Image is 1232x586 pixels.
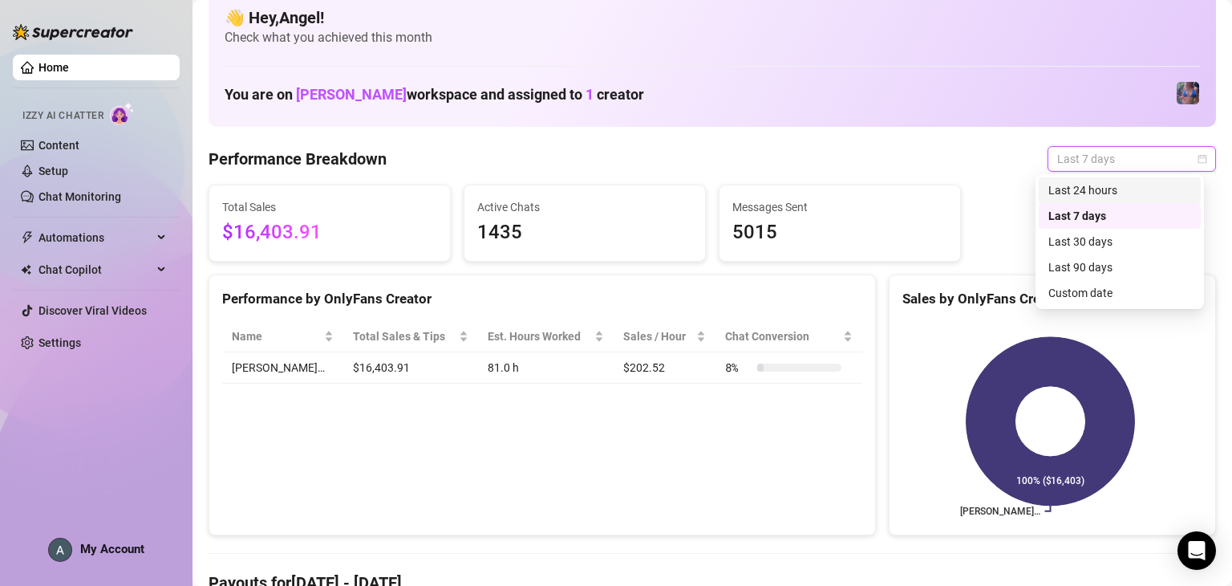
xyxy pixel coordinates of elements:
div: Custom date [1048,284,1191,302]
span: My Account [80,542,144,556]
span: Total Sales & Tips [353,328,456,345]
a: Discover Viral Videos [38,304,147,317]
a: Content [38,139,79,152]
h4: 👋 Hey, Angel ! [225,6,1200,29]
text: [PERSON_NAME]… [960,506,1040,517]
span: Last 7 days [1057,147,1206,171]
span: Automations [38,225,152,250]
span: Chat Copilot [38,257,152,283]
td: 81.0 h [478,352,614,384]
span: Messages Sent [732,198,947,216]
span: $16,403.91 [222,218,437,248]
a: Chat Monitoring [38,190,121,203]
td: $16,403.91 [343,352,478,384]
div: Last 7 days [1048,207,1191,225]
span: Izzy AI Chatter [22,108,103,124]
div: Last 90 days [1039,254,1201,280]
th: Sales / Hour [614,321,716,352]
div: Last 24 hours [1048,181,1191,199]
div: Open Intercom Messenger [1177,531,1216,570]
img: logo-BBDzfeDw.svg [13,24,133,40]
td: [PERSON_NAME]… [222,352,343,384]
span: 8 % [725,359,751,376]
span: Sales / Hour [623,328,694,345]
div: Custom date [1039,280,1201,306]
span: 5015 [732,218,947,248]
a: Settings [38,336,81,349]
img: AI Chatter [110,102,135,125]
div: Performance by OnlyFans Creator [222,288,862,310]
span: Total Sales [222,198,437,216]
div: Est. Hours Worked [488,328,591,345]
img: ACg8ocIpWzLmD3A5hmkSZfBJcT14Fg8bFGaqbLo-Z0mqyYAWwTjPNSU=s96-c [49,539,71,561]
img: Jaylie [1177,82,1199,104]
span: 1435 [477,218,692,248]
span: thunderbolt [21,231,34,244]
div: Last 30 days [1048,233,1191,250]
div: Sales by OnlyFans Creator [902,288,1202,310]
h4: Performance Breakdown [209,148,387,170]
div: Last 90 days [1048,258,1191,276]
a: Home [38,61,69,74]
span: calendar [1198,154,1207,164]
img: Chat Copilot [21,264,31,275]
div: Last 24 hours [1039,177,1201,203]
span: Name [232,328,321,345]
a: Setup [38,165,68,177]
th: Total Sales & Tips [343,321,478,352]
h1: You are on workspace and assigned to creator [225,86,644,104]
div: Last 7 days [1039,203,1201,229]
span: 1 [586,86,594,103]
span: [PERSON_NAME] [296,86,407,103]
td: $202.52 [614,352,716,384]
span: Active Chats [477,198,692,216]
div: Last 30 days [1039,229,1201,254]
th: Name [222,321,343,352]
span: Check what you achieved this month [225,29,1200,47]
th: Chat Conversion [715,321,862,352]
span: Chat Conversion [725,328,840,345]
